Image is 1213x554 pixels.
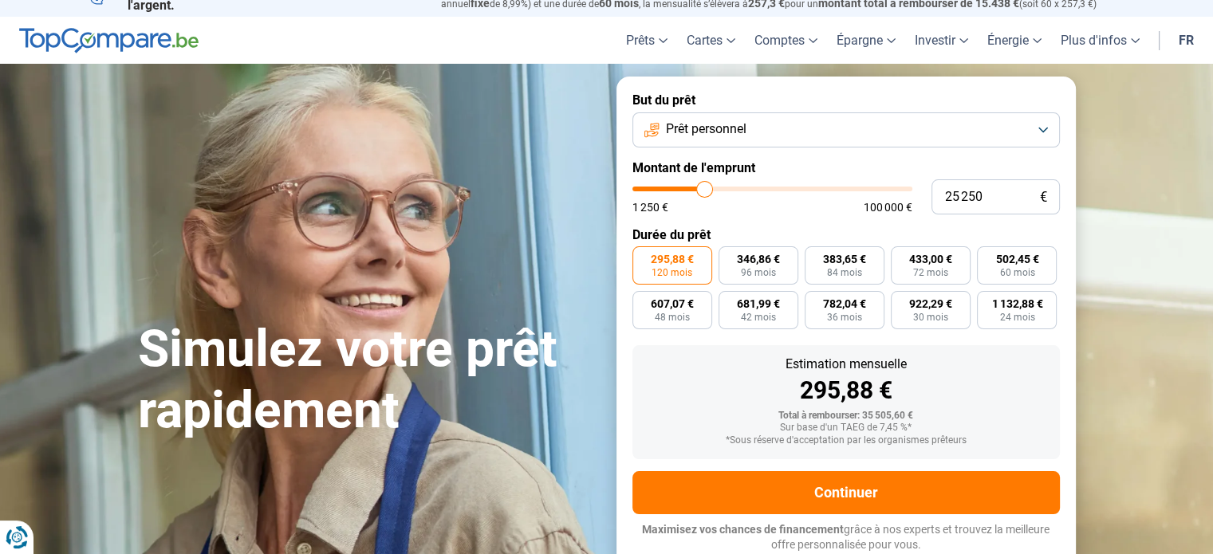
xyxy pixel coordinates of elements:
[632,202,668,213] span: 1 250 €
[827,268,862,277] span: 84 mois
[651,298,694,309] span: 607,07 €
[616,17,677,64] a: Prêts
[645,411,1047,422] div: Total à rembourser: 35 505,60 €
[645,435,1047,446] div: *Sous réserve d'acceptation par les organismes prêteurs
[864,202,912,213] span: 100 000 €
[632,522,1060,553] p: grâce à nos experts et trouvez la meilleure offre personnalisée pour vous.
[999,312,1034,322] span: 24 mois
[737,298,780,309] span: 681,99 €
[652,268,692,277] span: 120 mois
[741,268,776,277] span: 96 mois
[745,17,827,64] a: Comptes
[138,319,597,442] h1: Simulez votre prêt rapidement
[991,298,1042,309] span: 1 132,88 €
[913,312,948,322] span: 30 mois
[642,523,844,536] span: Maximisez vos chances de financement
[995,253,1038,265] span: 502,45 €
[909,298,952,309] span: 922,29 €
[909,253,952,265] span: 433,00 €
[19,28,199,53] img: TopCompare
[666,120,746,138] span: Prêt personnel
[905,17,978,64] a: Investir
[827,312,862,322] span: 36 mois
[999,268,1034,277] span: 60 mois
[978,17,1051,64] a: Énergie
[632,112,1060,147] button: Prêt personnel
[651,253,694,265] span: 295,88 €
[632,471,1060,514] button: Continuer
[1051,17,1149,64] a: Plus d'infos
[677,17,745,64] a: Cartes
[645,358,1047,371] div: Estimation mensuelle
[632,160,1060,175] label: Montant de l'emprunt
[1040,191,1047,204] span: €
[632,92,1060,108] label: But du prêt
[1169,17,1203,64] a: fr
[737,253,780,265] span: 346,86 €
[741,312,776,322] span: 42 mois
[655,312,690,322] span: 48 mois
[913,268,948,277] span: 72 mois
[645,422,1047,434] div: Sur base d'un TAEG de 7,45 %*
[632,227,1060,242] label: Durée du prêt
[645,379,1047,403] div: 295,88 €
[823,298,866,309] span: 782,04 €
[823,253,866,265] span: 383,65 €
[827,17,905,64] a: Épargne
